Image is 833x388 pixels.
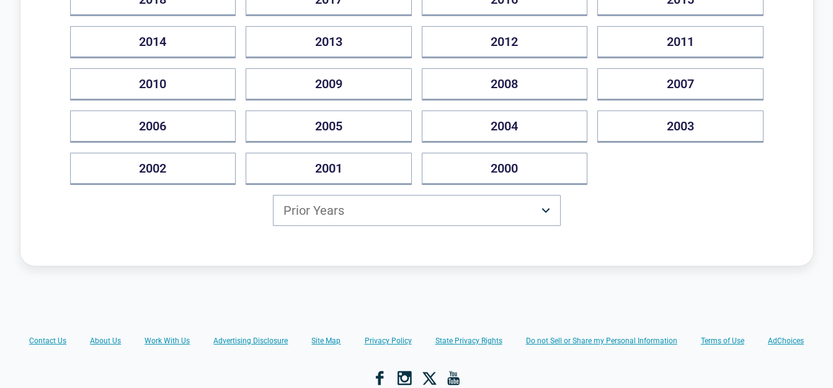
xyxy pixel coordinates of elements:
a: Do not Sell or Share my Personal Information [526,336,677,346]
a: State Privacy Rights [435,336,502,346]
a: Terms of Use [701,336,744,346]
a: YouTube [447,371,461,386]
a: X [422,371,437,386]
button: 2014 [70,26,236,58]
button: 2006 [70,111,236,143]
button: 2000 [422,153,588,185]
button: 2002 [70,153,236,185]
button: 2005 [246,111,412,143]
button: 2011 [597,26,764,58]
button: 2013 [246,26,412,58]
a: About Us [90,336,121,346]
a: Work With Us [145,336,190,346]
button: 2004 [422,111,588,143]
a: Privacy Policy [365,336,412,346]
a: Site Map [311,336,341,346]
button: 2008 [422,68,588,101]
button: Prior Years [273,195,561,226]
button: 2001 [246,153,412,185]
a: Instagram [397,371,412,386]
a: Advertising Disclosure [213,336,288,346]
button: 2010 [70,68,236,101]
a: Contact Us [29,336,66,346]
a: AdChoices [768,336,804,346]
a: Facebook [372,371,387,386]
button: 2003 [597,111,764,143]
button: 2009 [246,68,412,101]
button: 2007 [597,68,764,101]
button: 2012 [422,26,588,58]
